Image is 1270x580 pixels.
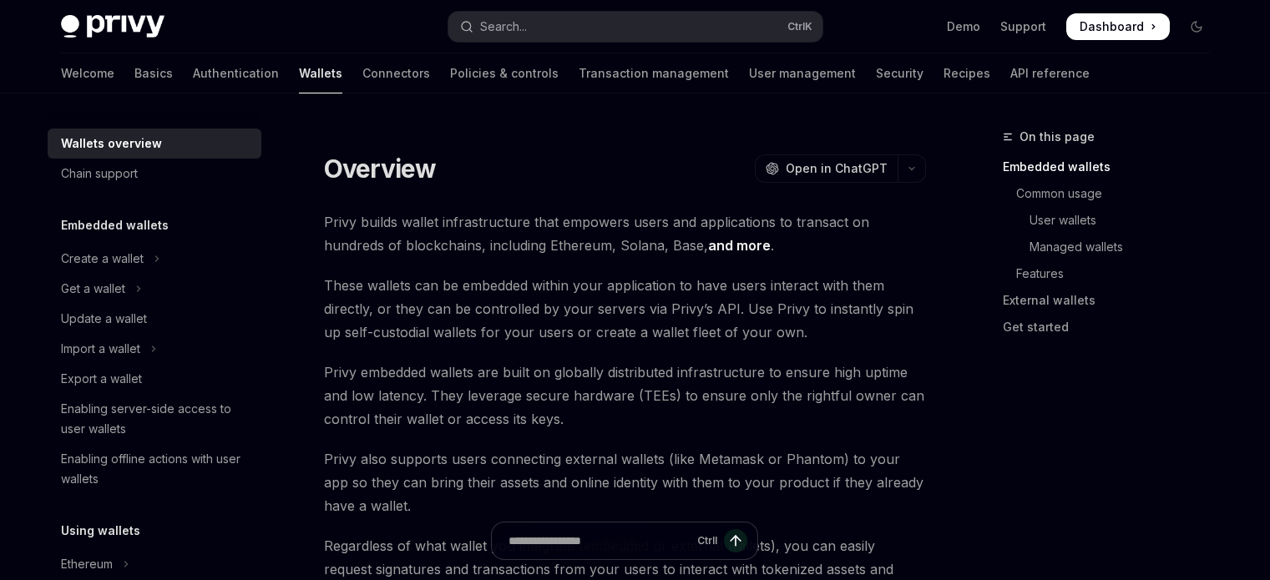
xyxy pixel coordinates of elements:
[579,53,729,93] a: Transaction management
[1020,127,1095,147] span: On this page
[61,309,147,329] div: Update a wallet
[48,444,261,494] a: Enabling offline actions with user wallets
[324,361,926,431] span: Privy embedded wallets are built on globally distributed infrastructure to ensure high uptime and...
[749,53,856,93] a: User management
[134,53,173,93] a: Basics
[61,53,114,93] a: Welcome
[787,20,812,33] span: Ctrl K
[48,394,261,444] a: Enabling server-side access to user wallets
[61,134,162,154] div: Wallets overview
[61,339,140,359] div: Import a wallet
[1003,234,1223,260] a: Managed wallets
[48,334,261,364] button: Toggle Import a wallet section
[61,249,144,269] div: Create a wallet
[61,554,113,574] div: Ethereum
[61,15,164,38] img: dark logo
[947,18,980,35] a: Demo
[786,160,888,177] span: Open in ChatGPT
[324,154,437,184] h1: Overview
[1080,18,1144,35] span: Dashboard
[61,369,142,389] div: Export a wallet
[450,53,559,93] a: Policies & controls
[755,154,898,183] button: Open in ChatGPT
[61,164,138,184] div: Chain support
[48,274,261,304] button: Toggle Get a wallet section
[1003,287,1223,314] a: External wallets
[1066,13,1170,40] a: Dashboard
[61,215,169,235] h5: Embedded wallets
[324,447,926,517] span: Privy also supports users connecting external wallets (like Metamask or Phantom) to your app so t...
[61,449,251,489] div: Enabling offline actions with user wallets
[1183,13,1210,40] button: Toggle dark mode
[299,53,342,93] a: Wallets
[1003,154,1223,180] a: Embedded wallets
[509,522,691,559] input: Ask a question...
[48,304,261,334] a: Update a wallet
[193,53,279,93] a: Authentication
[61,279,125,299] div: Get a wallet
[944,53,990,93] a: Recipes
[448,12,822,42] button: Open search
[48,364,261,394] a: Export a wallet
[724,529,747,552] button: Send message
[324,274,926,344] span: These wallets can be embedded within your application to have users interact with them directly, ...
[61,399,251,439] div: Enabling server-side access to user wallets
[708,237,771,255] a: and more
[1003,207,1223,234] a: User wallets
[1000,18,1046,35] a: Support
[480,17,527,37] div: Search...
[61,521,140,541] h5: Using wallets
[1010,53,1090,93] a: API reference
[1003,314,1223,340] a: Get started
[48,129,261,159] a: Wallets overview
[48,549,261,579] button: Toggle Ethereum section
[324,210,926,257] span: Privy builds wallet infrastructure that empowers users and applications to transact on hundreds o...
[1003,260,1223,287] a: Features
[1003,180,1223,207] a: Common usage
[876,53,923,93] a: Security
[362,53,430,93] a: Connectors
[48,244,261,274] button: Toggle Create a wallet section
[48,159,261,189] a: Chain support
